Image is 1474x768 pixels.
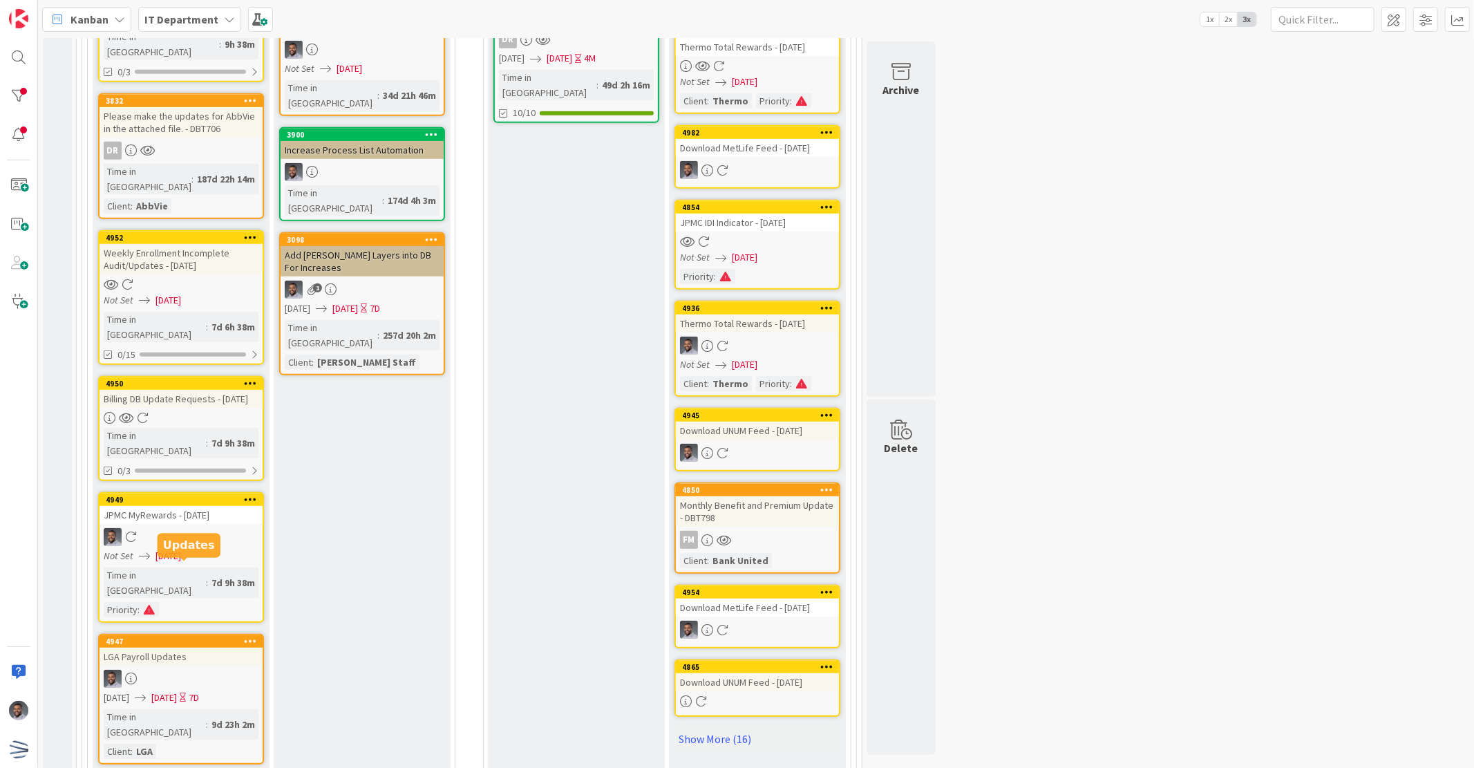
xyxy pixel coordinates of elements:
[100,232,263,244] div: 4952
[131,744,133,759] span: :
[100,142,263,160] div: DR
[281,163,444,181] div: FS
[100,377,263,408] div: 4950Billing DB Update Requests - [DATE]
[682,128,839,138] div: 4982
[279,127,445,221] a: 3900Increase Process List AutomationFSTime in [GEOGRAPHIC_DATA]:174d 4h 3m
[104,709,206,740] div: Time in [GEOGRAPHIC_DATA]
[674,585,840,648] a: 4954Download MetLife Feed - [DATE]FS
[285,281,303,299] img: FS
[106,379,263,388] div: 4950
[674,125,840,189] a: 4982Download MetLife Feed - [DATE]FS
[499,30,517,48] div: DR
[104,744,131,759] div: Client
[674,24,840,114] a: Thermo Total Rewards - [DATE]Not Set[DATE]Client:ThermoPriority:
[155,549,181,563] span: [DATE]
[208,717,258,732] div: 9d 23h 2m
[680,358,710,371] i: Not Set
[676,139,839,157] div: Download MetLife Feed - [DATE]
[676,661,839,691] div: 4865Download UNUM Feed - [DATE]
[883,82,920,98] div: Archive
[163,538,215,552] h5: Updates
[98,492,264,623] a: 4949JPMC MyRewards - [DATE]FSNot Set[DATE]Time in [GEOGRAPHIC_DATA]:7d 9h 38mPriority:
[100,494,263,506] div: 4949
[680,337,698,355] img: FS
[106,637,263,646] div: 4947
[138,602,140,617] span: :
[370,301,380,316] div: 7D
[377,328,379,343] span: :
[285,62,314,75] i: Not Set
[756,376,790,391] div: Priority
[676,38,839,56] div: Thermo Total Rewards - [DATE]
[100,635,263,666] div: 4947LGA Payroll Updates
[208,435,258,451] div: 7d 9h 38m
[1200,12,1219,26] span: 1x
[193,171,258,187] div: 187d 22h 14m
[221,37,258,52] div: 9h 38m
[104,568,206,598] div: Time in [GEOGRAPHIC_DATA]
[709,93,752,109] div: Thermo
[680,161,698,179] img: FS
[104,142,122,160] div: DR
[682,588,839,597] div: 4954
[285,301,310,316] span: [DATE]
[98,93,264,219] a: 3832Please make the updates for AbbVie in the attached file. - DBT706DRTime in [GEOGRAPHIC_DATA]:...
[547,51,572,66] span: [DATE]
[100,635,263,648] div: 4947
[1271,7,1374,32] input: Quick Filter...
[1238,12,1256,26] span: 3x
[100,670,263,688] div: FS
[674,301,840,397] a: 4936Thermo Total Rewards - [DATE]FSNot Set[DATE]Client:ThermoPriority:
[382,193,384,208] span: :
[676,484,839,496] div: 4850
[707,553,709,568] span: :
[680,269,714,284] div: Priority
[106,96,263,106] div: 3832
[285,355,312,370] div: Client
[732,75,757,89] span: [DATE]
[106,495,263,505] div: 4949
[676,337,839,355] div: FS
[100,95,263,107] div: 3832
[281,129,444,141] div: 3900
[98,230,264,365] a: 4952Weekly Enrollment Incomplete Audit/Updates - [DATE]Not Set[DATE]Time in [GEOGRAPHIC_DATA]:7d ...
[100,506,263,524] div: JPMC MyRewards - [DATE]
[281,41,444,59] div: FS
[104,550,133,562] i: Not Set
[680,553,707,568] div: Client
[100,494,263,524] div: 4949JPMC MyRewards - [DATE]
[104,312,206,342] div: Time in [GEOGRAPHIC_DATA]
[281,234,444,246] div: 3098
[676,531,839,549] div: FM
[285,320,377,350] div: Time in [GEOGRAPHIC_DATA]
[98,376,264,481] a: 4950Billing DB Update Requests - [DATE]Time in [GEOGRAPHIC_DATA]:7d 9h 38m0/3
[676,201,839,214] div: 4854
[596,77,598,93] span: :
[117,464,131,478] span: 0/3
[9,9,28,28] img: Visit kanbanzone.com
[676,409,839,422] div: 4945
[206,319,208,335] span: :
[732,250,757,265] span: [DATE]
[714,269,716,284] span: :
[219,37,221,52] span: :
[680,376,707,391] div: Client
[281,246,444,277] div: Add [PERSON_NAME] Layers into DB For Increases
[281,281,444,299] div: FS
[100,107,263,138] div: Please make the updates for AbbVie in the attached file. - DBT706
[707,376,709,391] span: :
[674,408,840,471] a: 4945Download UNUM Feed - [DATE]FS
[98,634,264,765] a: 4947LGA Payroll UpdatesFS[DATE][DATE]7DTime in [GEOGRAPHIC_DATA]:9d 23h 2mClient:LGA
[106,233,263,243] div: 4952
[676,444,839,462] div: FS
[104,198,131,214] div: Client
[674,200,840,290] a: 4854JPMC IDI Indicator - [DATE]Not Set[DATE]Priority:
[100,95,263,138] div: 3832Please make the updates for AbbVie in the attached file. - DBT706
[133,198,171,214] div: AbbVie
[682,411,839,420] div: 4945
[707,93,709,109] span: :
[117,65,131,79] span: 0/3
[676,127,839,157] div: 4982Download MetLife Feed - [DATE]
[379,88,440,103] div: 34d 21h 46m
[312,355,314,370] span: :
